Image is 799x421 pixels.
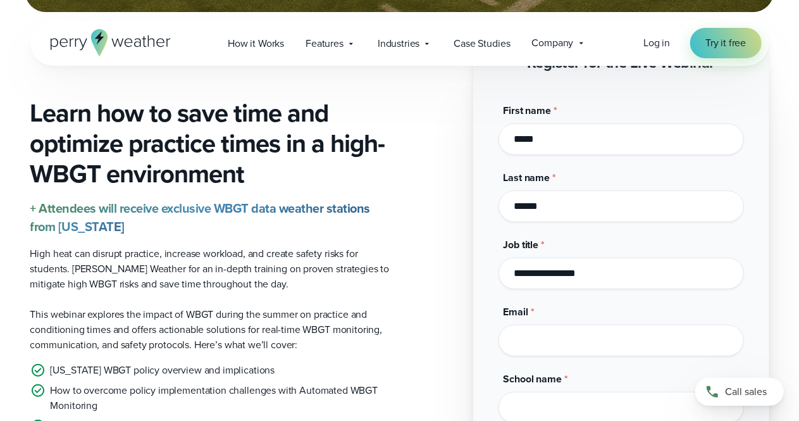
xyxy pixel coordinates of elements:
[51,383,390,413] p: How to overcome policy implementation challenges with Automated WBGT Monitoring
[228,36,284,51] span: How it Works
[504,103,551,118] span: First name
[51,363,275,378] p: [US_STATE] WBGT policy overview and implications
[454,36,510,51] span: Case Studies
[30,307,390,353] p: This webinar explores the impact of WBGT during the summer on practice and conditioning times and...
[443,30,521,56] a: Case Studies
[504,372,562,386] span: School name
[504,237,539,252] span: Job title
[705,35,746,51] span: Try it free
[378,36,419,51] span: Industries
[695,378,784,406] a: Call sales
[532,35,574,51] span: Company
[30,98,390,189] h3: Learn how to save time and optimize practice times in a high-WBGT environment
[30,246,390,292] p: High heat can disrupt practice, increase workload, and create safety risks for students. [PERSON_...
[643,35,670,50] span: Log in
[217,30,295,56] a: How it Works
[725,384,767,399] span: Call sales
[306,36,344,51] span: Features
[643,35,670,51] a: Log in
[690,28,761,58] a: Try it free
[504,305,528,319] span: Email
[504,170,550,185] span: Last name
[30,199,371,236] strong: + Attendees will receive exclusive WBGT data weather stations from [US_STATE]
